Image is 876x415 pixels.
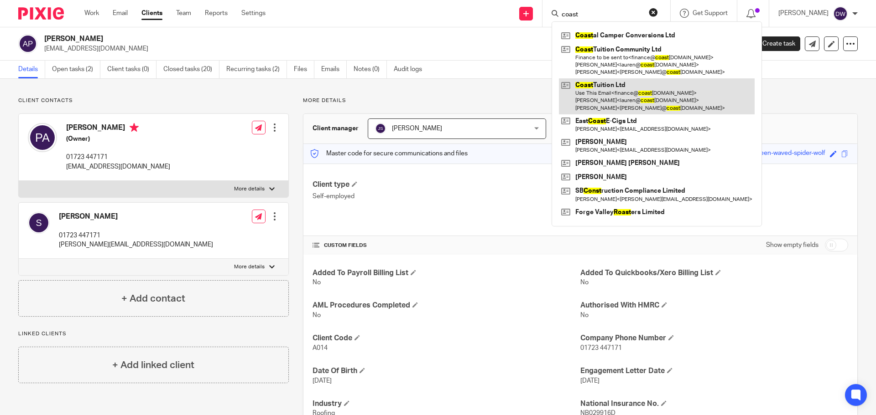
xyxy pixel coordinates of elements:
[778,9,829,18] p: [PERSON_NAME]
[313,192,580,201] p: Self-employed
[59,240,213,249] p: [PERSON_NAME][EMAIL_ADDRESS][DOMAIN_NAME]
[121,292,185,306] h4: + Add contact
[833,6,848,21] img: svg%3E
[649,8,658,17] button: Clear
[130,123,139,132] i: Primary
[580,301,848,310] h4: Authorised With HMRC
[766,241,819,250] label: Show empty fields
[321,61,347,78] a: Emails
[580,268,848,278] h4: Added To Quickbooks/Xero Billing List
[313,366,580,376] h4: Date Of Birth
[59,212,213,221] h4: [PERSON_NAME]
[580,399,848,409] h4: National Insurance No.
[294,61,314,78] a: Files
[313,242,580,249] h4: CUSTOM FIELDS
[234,185,265,193] p: More details
[18,330,289,338] p: Linked clients
[580,333,848,343] h4: Company Phone Number
[375,123,386,134] img: svg%3E
[313,399,580,409] h4: Industry
[394,61,429,78] a: Audit logs
[66,123,170,134] h4: [PERSON_NAME]
[693,10,728,16] span: Get Support
[66,153,170,162] p: 01723 447171
[176,9,191,18] a: Team
[18,61,45,78] a: Details
[18,7,64,20] img: Pixie
[561,11,643,19] input: Search
[141,9,162,18] a: Clients
[722,149,825,159] div: bodacious-green-waved-spider-wolf
[234,263,265,271] p: More details
[580,312,589,318] span: No
[580,345,622,351] span: 01723 447171
[313,345,328,351] span: A014
[163,61,219,78] a: Closed tasks (20)
[313,124,359,133] h3: Client manager
[580,378,600,384] span: [DATE]
[28,123,57,152] img: svg%3E
[113,9,128,18] a: Email
[205,9,228,18] a: Reports
[580,279,589,286] span: No
[303,97,858,104] p: More details
[747,36,800,51] a: Create task
[18,97,289,104] p: Client contacts
[28,212,50,234] img: svg%3E
[112,358,194,372] h4: + Add linked client
[313,312,321,318] span: No
[313,301,580,310] h4: AML Procedures Completed
[313,378,332,384] span: [DATE]
[52,61,100,78] a: Open tasks (2)
[59,231,213,240] p: 01723 447171
[313,180,580,190] h4: Client type
[313,279,321,286] span: No
[226,61,287,78] a: Recurring tasks (2)
[66,162,170,171] p: [EMAIL_ADDRESS][DOMAIN_NAME]
[313,333,580,343] h4: Client Code
[580,366,848,376] h4: Engagement Letter Date
[354,61,387,78] a: Notes (0)
[313,268,580,278] h4: Added To Payroll Billing List
[84,9,99,18] a: Work
[44,44,734,53] p: [EMAIL_ADDRESS][DOMAIN_NAME]
[241,9,266,18] a: Settings
[44,34,596,44] h2: [PERSON_NAME]
[392,125,442,132] span: [PERSON_NAME]
[66,134,170,143] h5: (Owner)
[18,34,37,53] img: svg%3E
[310,149,468,158] p: Master code for secure communications and files
[107,61,156,78] a: Client tasks (0)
